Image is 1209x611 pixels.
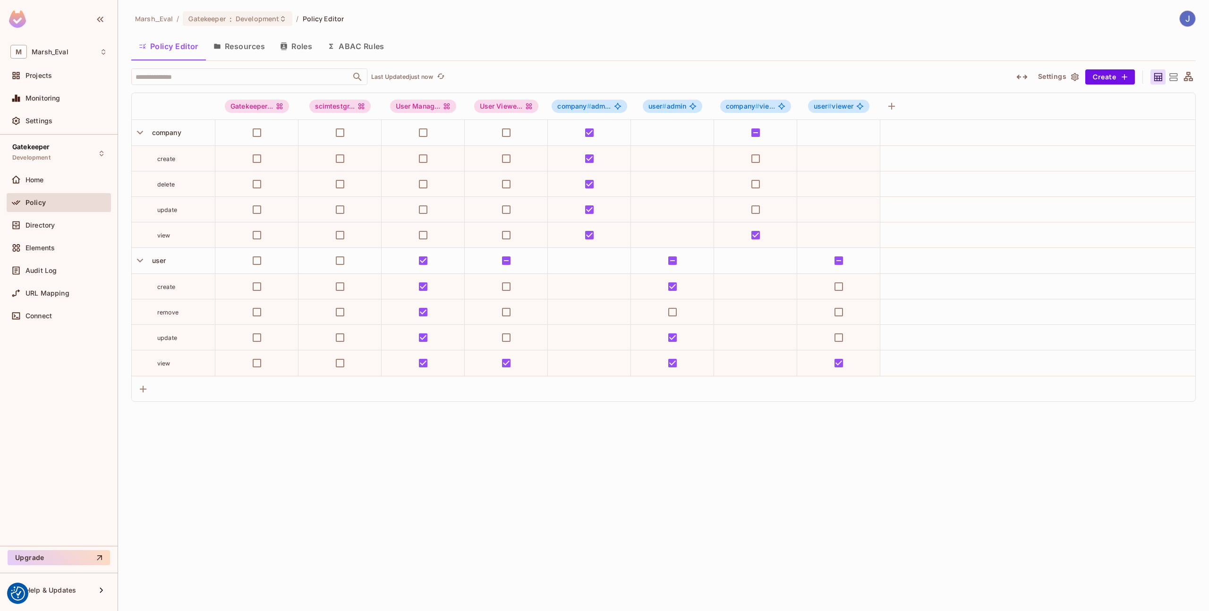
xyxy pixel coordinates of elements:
[662,102,666,110] span: #
[32,48,68,56] span: Workspace: Marsh_Eval
[26,221,55,229] span: Directory
[188,14,225,23] span: Gatekeeper
[557,102,611,110] span: adm...
[206,34,272,58] button: Resources
[225,100,289,113] span: Gatekeeper FGA Admin
[309,100,371,113] span: scimtestgroup
[303,14,344,23] span: Policy Editor
[726,102,759,110] span: company
[26,72,52,79] span: Projects
[10,45,27,59] span: M
[474,100,539,113] span: User Viewer
[320,34,392,58] button: ABAC Rules
[726,102,775,110] span: vie...
[236,14,279,23] span: Development
[157,232,170,239] span: view
[437,72,445,82] span: refresh
[12,143,50,151] span: Gatekeeper
[11,586,25,601] img: Revisit consent button
[11,586,25,601] button: Consent Preferences
[755,102,759,110] span: #
[309,100,371,113] div: scimtestgr...
[157,181,175,188] span: delete
[371,73,433,81] p: Last Updated just now
[26,94,60,102] span: Monitoring
[552,100,627,113] span: company#admin
[177,14,179,23] li: /
[1085,69,1135,85] button: Create
[26,244,55,252] span: Elements
[296,14,298,23] li: /
[814,102,832,110] span: user
[26,176,44,184] span: Home
[157,334,177,341] span: update
[272,34,320,58] button: Roles
[9,10,26,28] img: SReyMgAAAABJRU5ErkJggg==
[148,256,166,264] span: user
[435,71,446,83] button: refresh
[26,586,76,594] span: Help & Updates
[26,289,69,297] span: URL Mapping
[135,14,173,23] span: the active workspace
[229,15,232,23] span: :
[131,34,206,58] button: Policy Editor
[587,102,591,110] span: #
[351,70,364,84] button: Open
[148,128,181,136] span: company
[814,102,854,110] span: viewer
[157,360,170,367] span: view
[720,100,791,113] span: company#viewer
[648,102,667,110] span: user
[225,100,289,113] div: Gatekeeper...
[12,154,51,161] span: Development
[557,102,591,110] span: company
[157,283,175,290] span: create
[1034,69,1081,85] button: Settings
[648,102,687,110] span: admin
[8,550,110,565] button: Upgrade
[26,199,46,206] span: Policy
[1180,11,1195,26] img: Jose Basanta
[157,206,177,213] span: update
[390,100,457,113] div: User Manag...
[26,117,52,125] span: Settings
[390,100,457,113] span: User Manager
[157,309,179,316] span: remove
[26,312,52,320] span: Connect
[827,102,832,110] span: #
[26,267,57,274] span: Audit Log
[433,71,446,83] span: Click to refresh data
[474,100,539,113] div: User Viewe...
[157,155,175,162] span: create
